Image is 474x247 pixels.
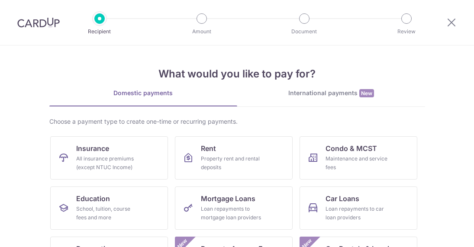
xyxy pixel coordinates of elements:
[201,154,263,172] div: Property rent and rental deposits
[49,89,237,97] div: Domestic payments
[326,143,377,154] span: Condo & MCST
[170,27,234,36] p: Amount
[76,193,110,204] span: Education
[76,154,139,172] div: All insurance premiums (except NTUC Income)
[374,27,439,36] p: Review
[68,27,132,36] p: Recipient
[300,136,417,180] a: Condo & MCSTMaintenance and service fees
[237,89,425,98] div: International payments
[272,27,336,36] p: Document
[50,186,168,230] a: EducationSchool, tuition, course fees and more
[201,193,255,204] span: Mortgage Loans
[175,186,293,230] a: Mortgage LoansLoan repayments to mortgage loan providers
[49,117,425,126] div: Choose a payment type to create one-time or recurring payments.
[17,17,60,28] img: CardUp
[76,143,109,154] span: Insurance
[326,193,359,204] span: Car Loans
[201,143,216,154] span: Rent
[201,205,263,222] div: Loan repayments to mortgage loan providers
[76,205,139,222] div: School, tuition, course fees and more
[49,66,425,82] h4: What would you like to pay for?
[175,136,293,180] a: RentProperty rent and rental deposits
[326,205,388,222] div: Loan repayments to car loan providers
[359,89,374,97] span: New
[300,186,417,230] a: Car LoansLoan repayments to car loan providers
[50,136,168,180] a: InsuranceAll insurance premiums (except NTUC Income)
[326,154,388,172] div: Maintenance and service fees
[419,221,465,243] iframe: Opens a widget where you can find more information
